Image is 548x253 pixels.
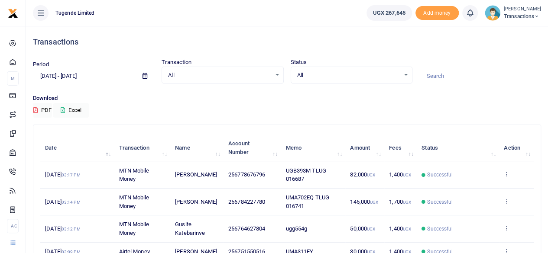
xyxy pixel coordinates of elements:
small: UGX [403,173,411,177]
label: Period [33,60,49,69]
li: M [7,71,19,86]
span: MTN Mobile Money [119,194,149,209]
label: Status [291,58,307,67]
li: Ac [7,219,19,233]
small: UGX [367,173,375,177]
small: UGX [370,200,378,205]
span: UGB393M TLUG 016687 [285,167,326,183]
small: 03:17 PM [62,173,81,177]
span: Transactions [504,13,541,20]
small: UGX [403,227,411,231]
span: 1,700 [389,199,411,205]
span: MTN Mobile Money [119,221,149,236]
span: ugg554g [285,225,307,232]
span: UGX 267,645 [373,9,405,17]
span: All [168,71,271,80]
span: Successful [427,171,453,179]
small: UGX [403,200,411,205]
span: 256778676796 [228,171,265,178]
a: Add money [415,9,459,16]
span: 256764627804 [228,225,265,232]
a: UGX 267,645 [366,5,412,21]
th: Status: activate to sort column ascending [417,135,499,161]
th: Memo: activate to sort column ascending [281,135,345,161]
a: logo-small logo-large logo-large [8,10,18,16]
span: [DATE] [45,225,80,232]
span: 50,000 [350,225,375,232]
th: Amount: activate to sort column ascending [345,135,384,161]
span: Successful [427,198,453,206]
img: profile-user [485,5,500,21]
span: All [297,71,400,80]
span: [DATE] [45,171,80,178]
span: UMA702EQ TLUG 016741 [285,194,329,209]
small: 03:14 PM [62,200,81,205]
th: Account Number: activate to sort column ascending [224,135,281,161]
label: Transaction [162,58,191,67]
span: Tugende Limited [52,9,98,17]
span: 82,000 [350,171,375,178]
span: Add money [415,6,459,20]
input: Search [419,69,541,83]
th: Name: activate to sort column ascending [170,135,224,161]
li: Wallet ballance [363,5,415,21]
th: Action: activate to sort column ascending [499,135,534,161]
small: [PERSON_NAME] [504,6,541,13]
p: Download [33,94,541,103]
span: Gusite Katebarirwe [175,221,205,236]
small: UGX [367,227,375,231]
span: [DATE] [45,199,80,205]
button: PDF [33,103,52,118]
span: 1,400 [389,225,411,232]
input: select period [33,69,136,83]
h4: Transactions [33,37,541,47]
img: logo-small [8,8,18,19]
a: profile-user [PERSON_NAME] Transactions [485,5,541,21]
span: [PERSON_NAME] [175,199,217,205]
span: Successful [427,225,453,233]
th: Date: activate to sort column descending [40,135,114,161]
li: Toup your wallet [415,6,459,20]
span: 1,400 [389,171,411,178]
span: MTN Mobile Money [119,167,149,183]
small: 03:12 PM [62,227,81,231]
button: Excel [53,103,89,118]
th: Fees: activate to sort column ascending [384,135,417,161]
th: Transaction: activate to sort column ascending [114,135,170,161]
span: 145,000 [350,199,378,205]
span: [PERSON_NAME] [175,171,217,178]
span: 256784227780 [228,199,265,205]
